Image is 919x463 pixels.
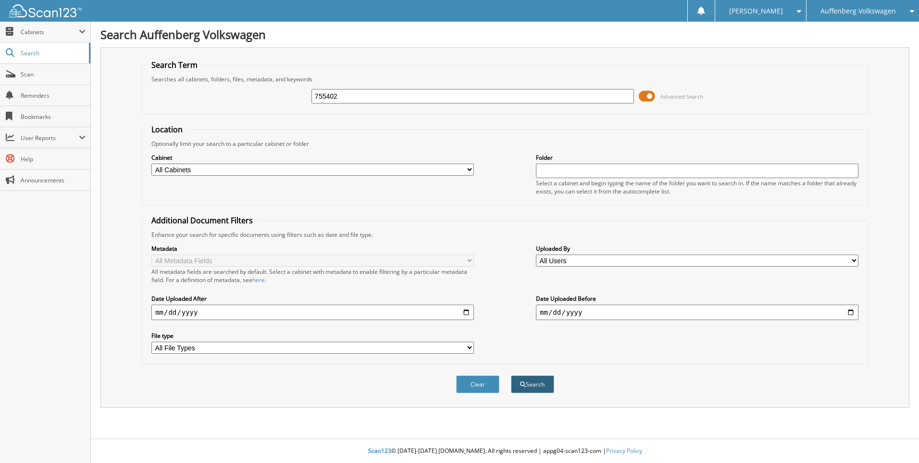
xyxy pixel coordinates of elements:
[151,154,474,162] label: Cabinet
[536,244,858,253] label: Uploaded By
[147,231,863,239] div: Enhance your search for specific documents using filters such as date and file type.
[151,244,474,253] label: Metadata
[820,8,896,14] span: Auffenberg Volkswagen
[147,75,863,83] div: Searches all cabinets, folders, files, metadata, and keywords
[147,60,202,70] legend: Search Term
[21,28,79,36] span: Cabinets
[21,176,86,184] span: Announcements
[456,375,499,393] button: Clear
[147,215,258,226] legend: Additional Document Filters
[21,134,79,142] span: User Reports
[252,276,265,284] a: here
[536,295,858,303] label: Date Uploaded Before
[536,154,858,162] label: Folder
[871,417,919,463] iframe: Chat Widget
[511,375,554,393] button: Search
[21,49,84,57] span: Search
[147,124,187,135] legend: Location
[660,93,703,100] span: Advanced Search
[21,70,86,78] span: Scan
[10,4,82,17] img: scan123-logo-white.svg
[368,447,391,455] span: Scan123
[729,8,783,14] span: [PERSON_NAME]
[606,447,642,455] a: Privacy Policy
[21,113,86,121] span: Bookmarks
[536,179,858,195] div: Select a cabinet and begin typing the name of the folder you want to search in. If the name match...
[100,26,909,42] h1: Search Auffenberg Volkswagen
[151,295,474,303] label: Date Uploaded After
[151,332,474,340] label: File type
[91,439,919,463] div: © [DATE]-[DATE] [DOMAIN_NAME]. All rights reserved | appg04-scan123-com |
[21,155,86,163] span: Help
[536,305,858,320] input: end
[151,305,474,320] input: start
[21,91,86,100] span: Reminders
[151,268,474,284] div: All metadata fields are searched by default. Select a cabinet with metadata to enable filtering b...
[147,140,863,148] div: Optionally limit your search to a particular cabinet or folder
